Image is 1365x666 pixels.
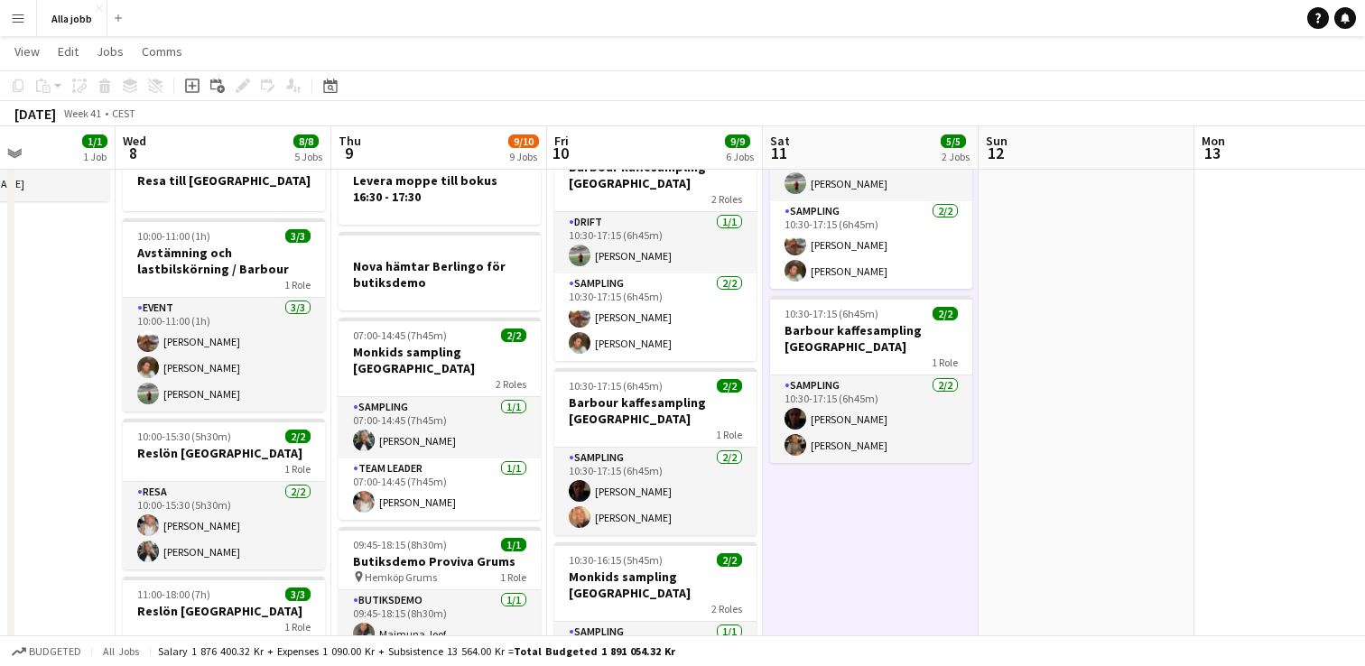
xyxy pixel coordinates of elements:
span: Total Budgeted 1 891 054.32 kr [514,644,675,658]
app-card-role: Event3/310:00-11:00 (1h)[PERSON_NAME][PERSON_NAME][PERSON_NAME] [123,298,325,412]
span: Sun [986,133,1007,149]
span: 1 Role [284,620,311,634]
div: CEST [112,106,135,120]
span: 2/2 [933,307,958,320]
span: 2 Roles [711,602,742,615]
span: Budgeted [29,645,81,658]
span: 09:45-18:15 (8h30m) [353,538,447,551]
span: 1 Role [284,278,311,291]
app-job-card: 07:00-14:45 (7h45m)2/2Monkids sampling [GEOGRAPHIC_DATA]2 RolesSampling1/107:00-14:45 (7h45m)[PER... [339,318,541,520]
span: 2 Roles [711,192,742,206]
a: Comms [135,40,190,63]
span: 5/5 [941,134,966,148]
app-job-card: Resa till [GEOGRAPHIC_DATA] [123,146,325,211]
app-card-role: Sampling2/210:30-17:15 (6h45m)[PERSON_NAME][PERSON_NAME] [554,448,757,535]
app-card-role: Butiksdemo1/109:45-18:15 (8h30m)Maimuna Joof [339,590,541,652]
span: 1 Role [284,462,311,476]
span: Mon [1202,133,1225,149]
span: View [14,43,40,60]
span: 11:00-18:00 (7h) [137,587,210,601]
app-job-card: Levera moppe till bokus 16:30 - 17:30 [339,146,541,225]
h3: Barbour kaffesampling [GEOGRAPHIC_DATA] [554,159,757,191]
app-job-card: Nova hämtar Berlingo för butiksdemo [339,232,541,310]
app-card-role: Sampling2/210:30-17:15 (6h45m)[PERSON_NAME][PERSON_NAME] [770,201,972,289]
span: Jobs [97,43,124,60]
app-job-card: 10:30-17:15 (6h45m)2/2Barbour kaffesampling [GEOGRAPHIC_DATA]1 RoleSampling2/210:30-17:15 (6h45m)... [554,368,757,535]
span: 10:00-11:00 (1h) [137,229,210,243]
app-job-card: 10:30-17:15 (6h45m)3/3Barbour kaffesampling [GEOGRAPHIC_DATA]2 RolesDrift1/110:30-17:15 (6h45m)[P... [554,133,757,361]
app-job-card: 10:30-17:15 (6h45m)3/3Barbour kaffesampling [GEOGRAPHIC_DATA]2 RolesDrift1/110:30-17:15 (6h45m)[P... [770,60,972,289]
span: 10 [552,143,569,163]
span: 8 [120,143,146,163]
h3: Avstämning och lastbilskörning / Barbour [123,245,325,277]
span: 1 Role [500,570,526,584]
span: 2/2 [717,379,742,393]
h3: Monkids sampling [GEOGRAPHIC_DATA] [339,344,541,376]
span: 1 Role [932,356,958,369]
span: 3/3 [285,587,311,601]
span: Comms [142,43,182,60]
span: 9/10 [508,134,539,148]
span: Hemköp Grums [365,570,437,584]
app-job-card: 09:45-18:15 (8h30m)1/1Butiksdemo Proviva Grums Hemköp Grums1 RoleButiksdemo1/109:45-18:15 (8h30m)... [339,527,541,652]
button: Budgeted [9,642,84,661]
span: Wed [123,133,146,149]
span: 11 [767,143,790,163]
app-card-role: Team Leader1/107:00-14:45 (7h45m)[PERSON_NAME] [339,458,541,520]
span: 2 Roles [496,377,526,391]
h3: Resa till [GEOGRAPHIC_DATA] [123,172,325,189]
span: 10:30-17:15 (6h45m) [569,379,663,393]
app-job-card: 10:00-11:00 (1h)3/3Avstämning och lastbilskörning / Barbour1 RoleEvent3/310:00-11:00 (1h)[PERSON_... [123,218,325,412]
div: 6 Jobs [726,150,754,163]
span: 9 [336,143,361,163]
div: Salary 1 876 400.32 kr + Expenses 1 090.00 kr + Subsistence 13 564.00 kr = [158,644,675,658]
h3: Reslön [GEOGRAPHIC_DATA] [123,445,325,461]
span: 1/1 [501,538,526,551]
h3: Monkids sampling [GEOGRAPHIC_DATA] [554,569,757,601]
a: View [7,40,47,63]
span: Thu [339,133,361,149]
h3: Barbour kaffesampling [GEOGRAPHIC_DATA] [770,322,972,355]
span: Edit [58,43,79,60]
app-card-role: Drift1/110:30-17:15 (6h45m)[PERSON_NAME] [770,140,972,201]
app-card-role: Drift1/110:30-17:15 (6h45m)[PERSON_NAME] [554,212,757,273]
span: 10:30-16:15 (5h45m) [569,553,663,567]
div: 2 Jobs [942,150,970,163]
div: 5 Jobs [294,150,322,163]
button: Alla jobb [37,1,107,36]
span: 1/1 [82,134,107,148]
span: 12 [983,143,1007,163]
app-job-card: 10:30-17:15 (6h45m)2/2Barbour kaffesampling [GEOGRAPHIC_DATA]1 RoleSampling2/210:30-17:15 (6h45m)... [770,296,972,463]
app-job-card: 10:00-15:30 (5h30m)2/2Reslön [GEOGRAPHIC_DATA]1 RoleResa2/210:00-15:30 (5h30m)[PERSON_NAME][PERSO... [123,419,325,569]
span: 1 Role [716,428,742,441]
h3: Barbour kaffesampling [GEOGRAPHIC_DATA] [554,394,757,427]
div: [DATE] [14,105,56,123]
span: Sat [770,133,790,149]
span: All jobs [99,644,143,658]
h3: Reslön [GEOGRAPHIC_DATA] [123,603,325,619]
h3: Butiksdemo Proviva Grums [339,553,541,569]
span: Fri [554,133,569,149]
app-card-role: Resa2/210:00-15:30 (5h30m)[PERSON_NAME][PERSON_NAME] [123,482,325,569]
div: 1 Job [83,150,107,163]
a: Jobs [89,40,131,63]
h3: Nova hämtar Berlingo för butiksdemo [339,258,541,291]
app-card-role: Sampling2/210:30-17:15 (6h45m)[PERSON_NAME][PERSON_NAME] [770,375,972,463]
span: 10:30-17:15 (6h45m) [785,307,878,320]
span: 8/8 [293,134,319,148]
span: Week 41 [60,106,105,120]
span: 2/2 [501,328,526,342]
span: 3/3 [285,229,311,243]
app-card-role: Sampling1/107:00-14:45 (7h45m)[PERSON_NAME] [339,397,541,458]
